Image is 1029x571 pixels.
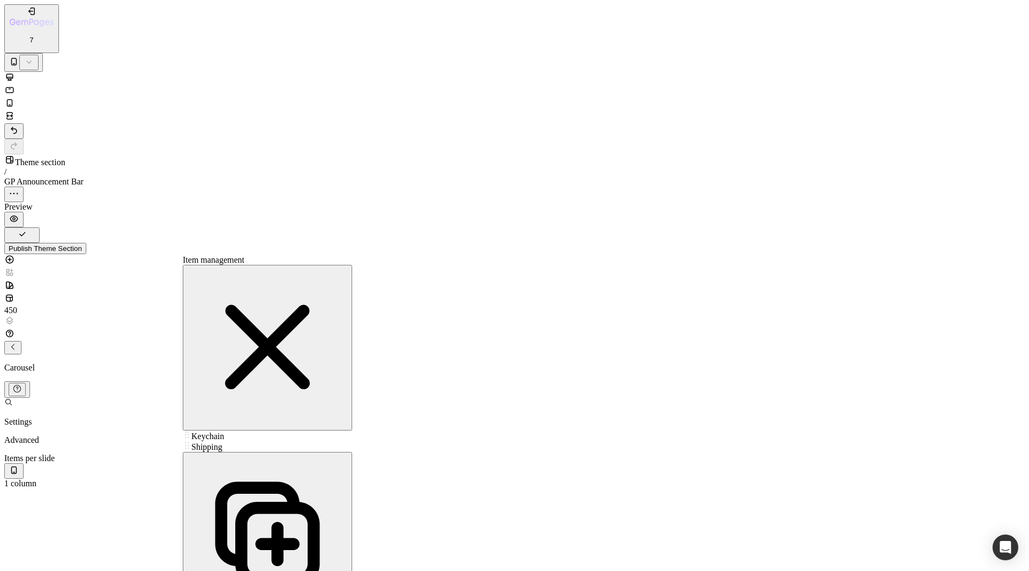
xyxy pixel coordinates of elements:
[4,202,1025,212] div: Preview
[4,62,45,71] span: Galaxy S8+
[4,167,6,176] span: /
[4,479,1025,488] div: 1 column
[4,177,84,186] span: GP Announcement Bar
[4,306,26,315] div: 450
[4,72,64,81] span: Galaxy S20 Ultra
[4,363,1025,373] p: Carousel
[183,255,352,265] div: Item management
[4,4,56,13] span: Mobile ( 429 px)
[4,435,58,445] p: Advanced
[4,454,1025,479] div: Items per slide
[4,53,28,62] span: Pixel 7
[4,243,86,254] button: Publish Theme Section
[993,535,1018,560] div: Open Intercom Messenger
[4,43,71,52] span: iPhone 15 Pro Max
[191,442,222,451] span: Shipping
[4,33,70,42] span: iPhone 11 Pro Max
[9,244,82,253] div: Publish Theme Section
[4,24,53,33] span: iPhone 13 Pro
[4,417,58,427] p: Settings
[4,4,59,53] button: 7
[191,432,224,441] span: Keychain
[4,123,1025,154] div: Undo/Redo
[4,14,58,23] span: iPhone 13 Mini
[15,158,65,167] span: Theme section
[10,36,54,44] p: 7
